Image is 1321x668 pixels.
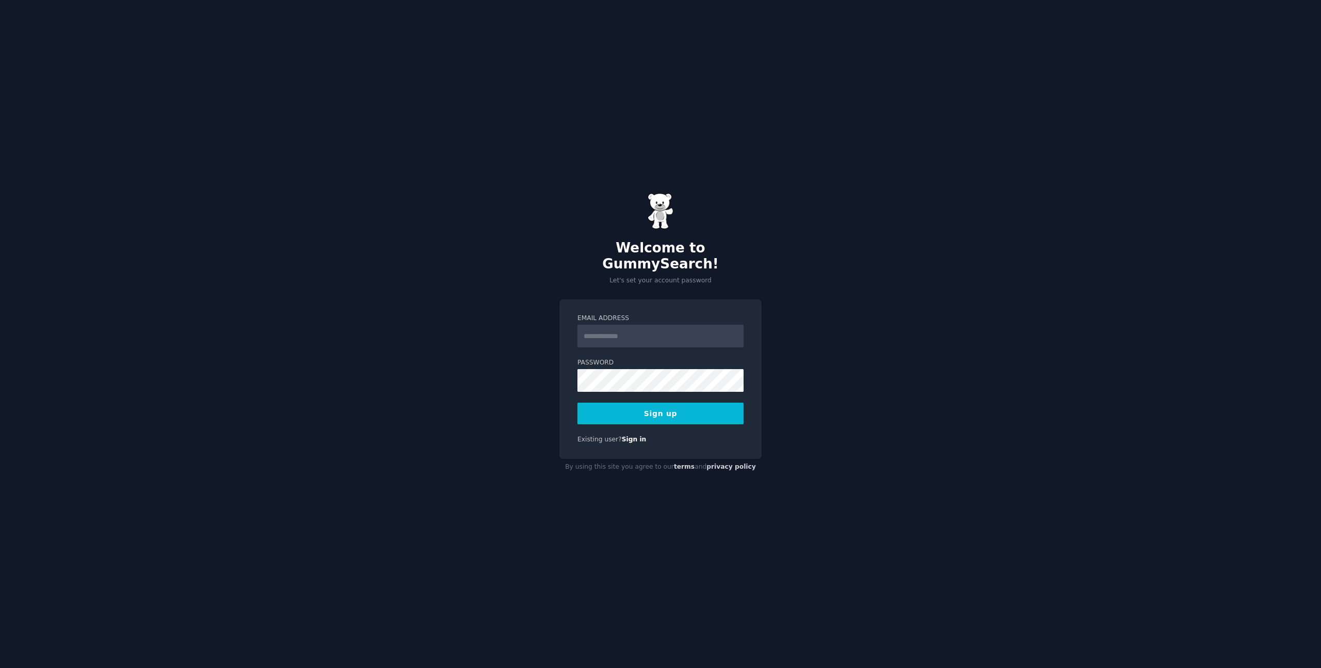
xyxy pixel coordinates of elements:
label: Email Address [577,314,744,323]
img: Gummy Bear [648,193,673,229]
a: terms [674,463,695,470]
label: Password [577,358,744,368]
a: Sign in [622,436,647,443]
p: Let's set your account password [559,276,762,285]
a: privacy policy [706,463,756,470]
button: Sign up [577,403,744,424]
h2: Welcome to GummySearch! [559,240,762,273]
div: By using this site you agree to our and [559,459,762,475]
span: Existing user? [577,436,622,443]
